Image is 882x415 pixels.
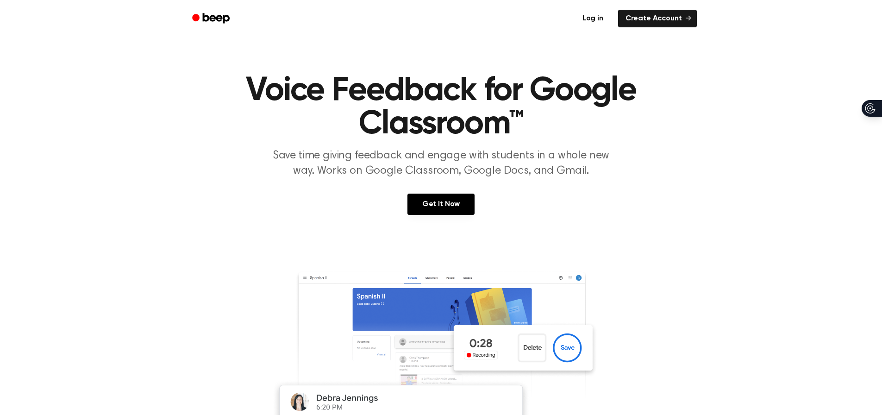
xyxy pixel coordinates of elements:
[204,74,678,141] h1: Voice Feedback for Google Classroom™
[407,194,475,215] a: Get It Now
[263,148,619,179] p: Save time giving feedback and engage with students in a whole new way. Works on Google Classroom,...
[618,10,697,27] a: Create Account
[186,10,238,28] a: Beep
[573,8,613,29] a: Log in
